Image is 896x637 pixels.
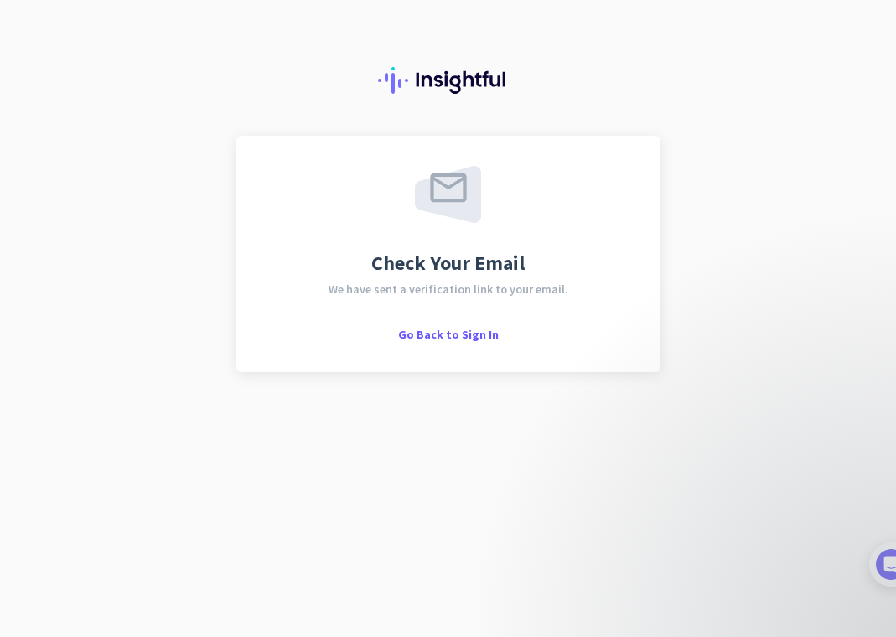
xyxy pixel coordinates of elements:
span: Check Your Email [371,253,525,273]
span: Go Back to Sign In [398,327,499,342]
img: Insightful [378,67,519,94]
iframe: Intercom notifications message [552,409,888,595]
img: email-sent [415,166,481,223]
span: We have sent a verification link to your email. [329,283,568,295]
